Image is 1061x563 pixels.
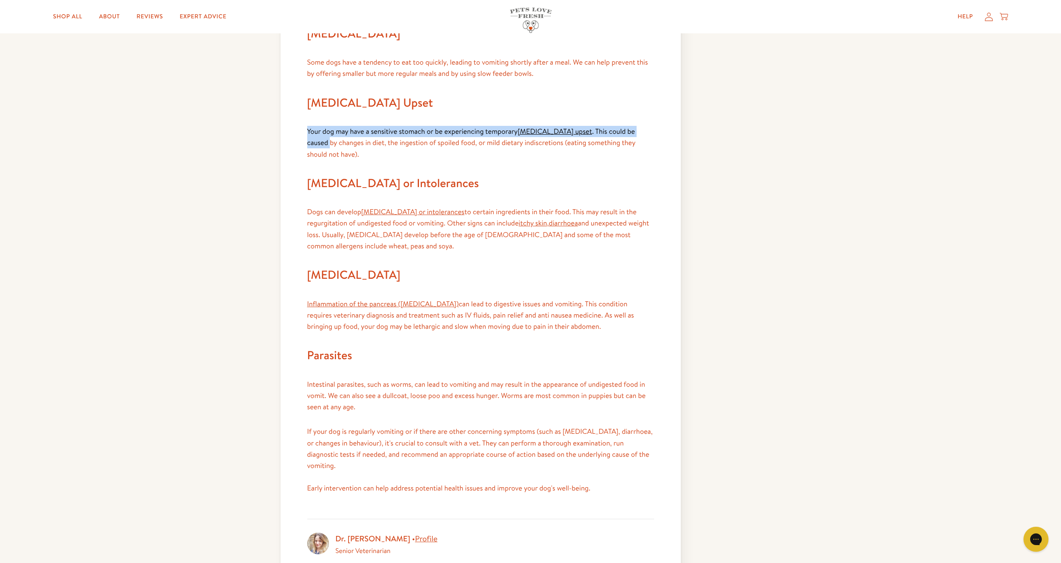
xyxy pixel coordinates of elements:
[336,545,654,557] p: Senior Veterinarian
[415,533,437,544] a: Profile
[173,8,233,25] a: Expert Advice
[307,298,654,333] p: can lead to digestive issues and vomiting. This condition requires veterinary diagnosis and treat...
[549,218,578,228] a: diarrhoea
[130,8,170,25] a: Reviews
[1019,524,1053,555] iframe: Gorgias live chat messenger
[307,533,329,554] img: Dr. Linda Simon
[307,126,654,160] p: Your dog may have a sensitive stomach or be experiencing temporary . This could be caused by chan...
[307,265,654,285] h2: [MEDICAL_DATA]
[336,533,654,546] h3: Dr. [PERSON_NAME] •
[307,57,654,79] p: Some dogs have a tendency to eat too quickly, leading to vomiting shortly after a meal. We can he...
[46,8,89,25] a: Shop All
[307,379,654,413] p: Intestinal parasites, such as worms, can lead to vomiting and may result in the appearance of und...
[519,218,547,228] a: itchy skin
[510,8,552,33] img: Pets Love Fresh
[307,345,654,365] h2: Parasites
[307,299,459,309] a: Inflammation of the pancreas ([MEDICAL_DATA])
[92,8,126,25] a: About
[307,173,654,193] h2: [MEDICAL_DATA] or Intolerances
[307,426,654,505] p: If your dog is regularly vomiting or if there are other concerning symptoms (such as [MEDICAL_DAT...
[307,206,654,252] p: Dogs can develop to certain ingredients in their food. This may result in the regurgitation of un...
[394,391,407,400] a: coat
[518,127,592,136] a: [MEDICAL_DATA] upset
[307,93,654,113] h2: [MEDICAL_DATA] Upset
[307,24,654,44] h2: [MEDICAL_DATA]
[951,8,980,25] a: Help
[361,207,464,217] a: [MEDICAL_DATA] or intolerances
